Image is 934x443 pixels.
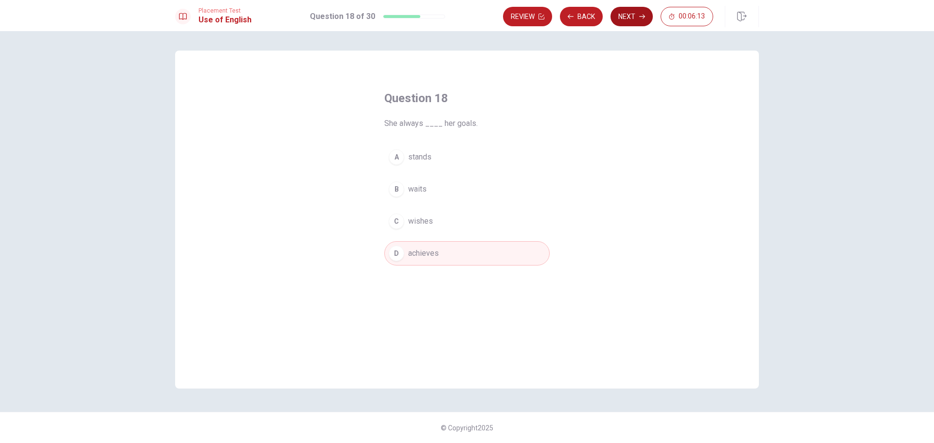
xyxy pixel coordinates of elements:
button: Next [611,7,653,26]
h1: Question 18 of 30 [310,11,375,22]
span: She always ____ her goals. [384,118,550,129]
button: Bwaits [384,177,550,201]
button: 00:06:13 [661,7,713,26]
div: A [389,149,404,165]
button: Astands [384,145,550,169]
span: Placement Test [198,7,251,14]
div: B [389,181,404,197]
span: © Copyright 2025 [441,424,493,432]
button: Back [560,7,603,26]
button: Review [503,7,552,26]
span: 00:06:13 [679,13,705,20]
span: wishes [408,215,433,227]
div: C [389,213,404,229]
h4: Question 18 [384,90,550,106]
button: Dachieves [384,241,550,266]
div: D [389,246,404,261]
span: achieves [408,248,439,259]
button: Cwishes [384,209,550,233]
span: stands [408,151,431,163]
h1: Use of English [198,14,251,26]
span: waits [408,183,427,195]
